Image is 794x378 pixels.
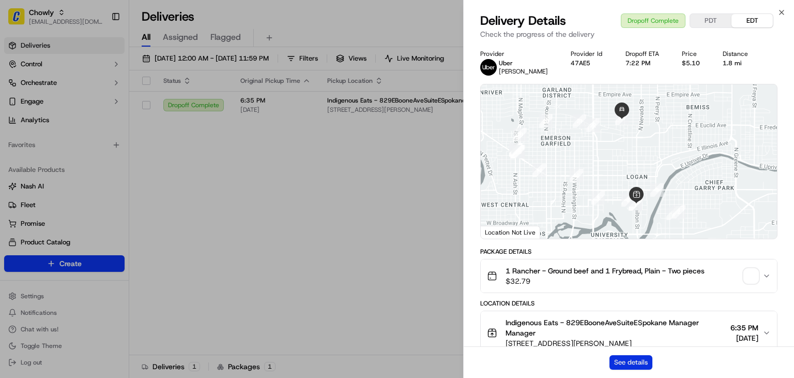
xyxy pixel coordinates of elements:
[481,226,540,239] div: Location Not Live
[672,205,685,219] div: 2
[723,50,754,58] div: Distance
[650,183,664,197] div: 3
[730,333,758,343] span: [DATE]
[480,59,497,76] img: uber-new-logo.jpeg
[10,41,188,58] p: Welcome 👋
[539,114,553,128] div: 20
[481,311,777,355] button: Indigenous Eats - 829EBooneAveSuiteESpokane Manager Manager[STREET_ADDRESS][PERSON_NAME]6:35 PM[D...
[506,276,705,286] span: $32.79
[35,99,170,109] div: Start new chat
[723,59,754,67] div: 1.8 mi
[481,259,777,293] button: 1 Rancher - Ground beef and 1 Frybread, Plain - Two pieces$32.79
[480,248,777,256] div: Package Details
[480,299,777,308] div: Location Details
[499,59,548,67] p: Uber
[10,99,29,118] img: 1736555255976-a54dd68f-1ca7-489b-9aae-adbdc363a1c4
[506,317,726,338] span: Indigenous Eats - 829EBooneAveSuiteESpokane Manager Manager
[512,145,525,158] div: 18
[480,50,554,58] div: Provider
[480,29,777,39] p: Check the progress of the delivery
[6,146,83,165] a: 📗Knowledge Base
[509,143,523,156] div: 15
[10,10,31,31] img: Nash
[480,12,566,29] span: Delivery Details
[571,59,590,67] button: 47AE5
[621,193,635,207] div: 8
[10,151,19,159] div: 📗
[571,50,608,58] div: Provider Id
[730,323,758,333] span: 6:35 PM
[731,14,773,27] button: EDT
[682,59,706,67] div: $5.10
[509,143,523,157] div: 16
[511,145,524,158] div: 17
[103,176,125,183] span: Pylon
[591,191,605,205] div: 9
[73,175,125,183] a: Powered byPylon
[506,338,726,348] span: [STREET_ADDRESS][PERSON_NAME]
[532,164,546,177] div: 11
[625,50,665,58] div: Dropoff ETA
[83,146,170,165] a: 💻API Documentation
[98,150,166,161] span: API Documentation
[682,50,706,58] div: Price
[586,119,600,132] div: 22
[570,169,583,182] div: 10
[629,197,642,211] div: 7
[666,207,680,220] div: 1
[513,128,527,141] div: 19
[27,67,186,78] input: Got a question? Start typing here...
[35,109,131,118] div: We're available if you need us!
[87,151,96,159] div: 💻
[499,67,548,76] span: [PERSON_NAME]
[21,150,79,161] span: Knowledge Base
[176,102,188,114] button: Start new chat
[609,355,652,370] button: See details
[573,114,586,128] div: 21
[690,14,731,27] button: PDT
[625,59,665,67] div: 7:22 PM
[506,266,705,276] span: 1 Rancher - Ground beef and 1 Frybread, Plain - Two pieces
